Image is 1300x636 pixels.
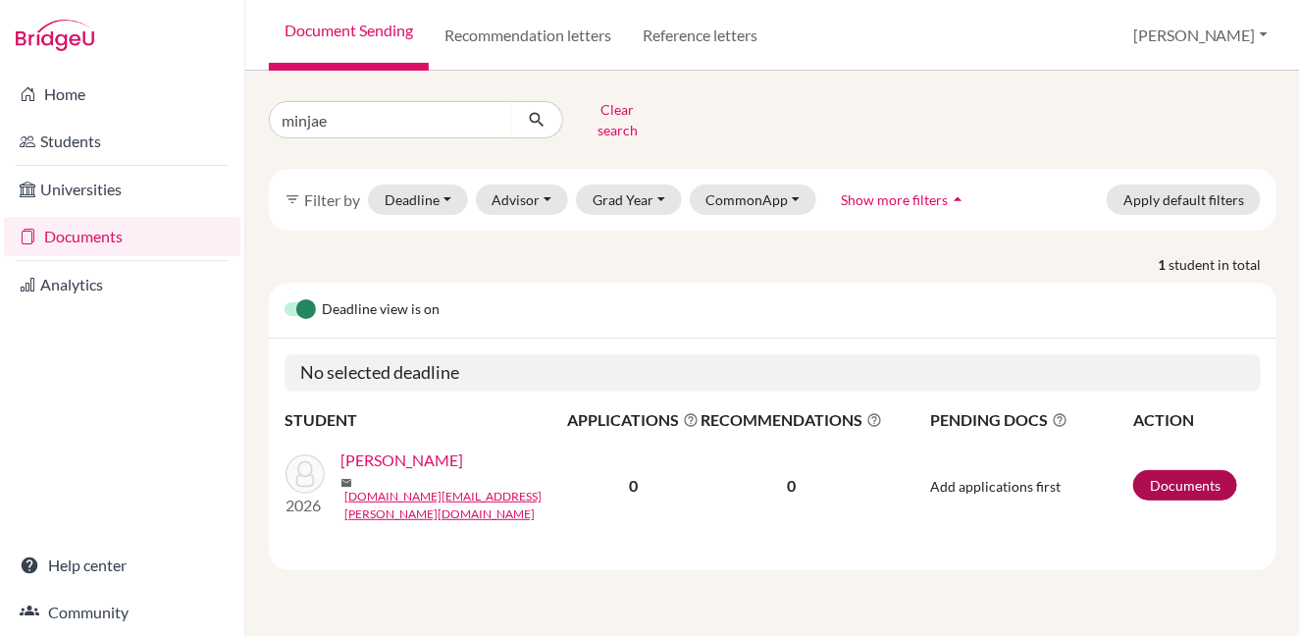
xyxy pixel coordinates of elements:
[1132,407,1261,433] th: ACTION
[948,189,967,209] i: arrow_drop_up
[340,477,352,489] span: mail
[286,454,325,494] img: Kim, Minjae
[563,94,672,145] button: Clear search
[702,408,883,432] span: RECOMMENDATIONS
[285,354,1261,392] h5: No selected deadline
[286,494,325,517] p: 2026
[1124,17,1276,54] button: [PERSON_NAME]
[285,191,300,207] i: filter_list
[4,546,240,585] a: Help center
[4,265,240,304] a: Analytics
[4,122,240,161] a: Students
[4,75,240,114] a: Home
[629,476,638,495] b: 0
[576,185,682,215] button: Grad Year
[368,185,468,215] button: Deadline
[1107,185,1261,215] button: Apply default filters
[1169,254,1276,275] span: student in total
[568,408,700,432] span: APPLICATIONS
[4,593,240,632] a: Community
[322,298,440,322] span: Deadline view is on
[16,20,94,51] img: Bridge-U
[931,408,1132,432] span: PENDING DOCS
[841,191,948,208] span: Show more filters
[1133,470,1237,501] a: Documents
[4,217,240,256] a: Documents
[269,101,512,138] input: Find student by name...
[690,185,817,215] button: CommonApp
[340,449,463,472] a: [PERSON_NAME]
[824,185,984,215] button: Show more filtersarrow_drop_up
[344,488,581,523] a: [DOMAIN_NAME][EMAIL_ADDRESS][PERSON_NAME][DOMAIN_NAME]
[476,185,569,215] button: Advisor
[1158,254,1169,275] strong: 1
[304,190,360,209] span: Filter by
[285,407,567,433] th: STUDENT
[702,474,883,498] p: 0
[4,170,240,209] a: Universities
[931,478,1062,495] span: Add applications first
